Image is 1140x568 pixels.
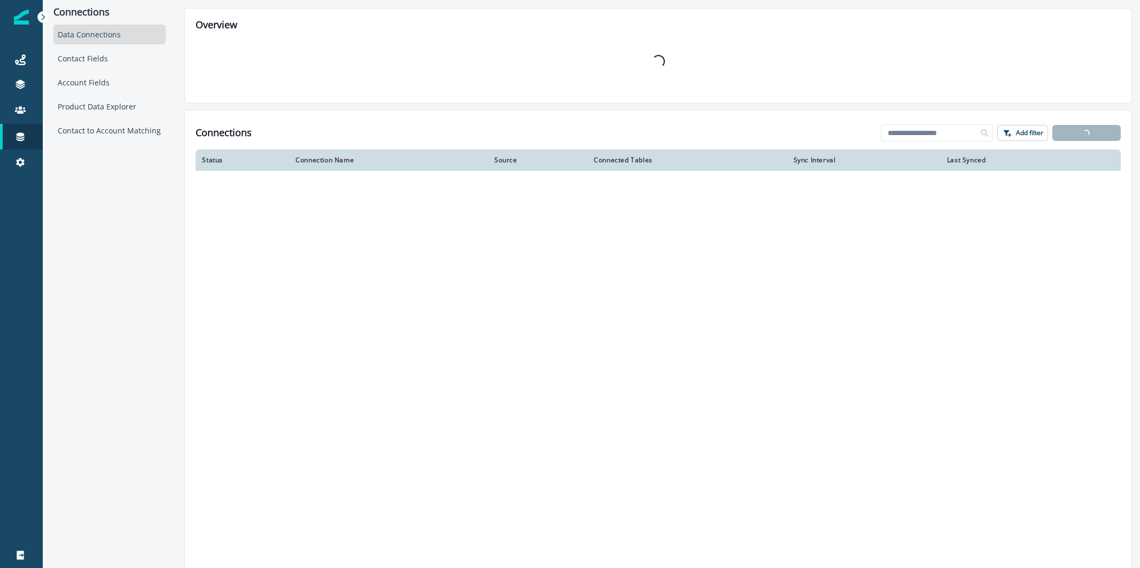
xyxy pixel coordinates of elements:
h2: Overview [196,19,1121,31]
p: Connections [53,6,166,18]
div: Connection Name [296,156,482,164]
div: Source [494,156,581,164]
button: Add filter [997,125,1048,141]
div: Status [202,156,283,164]
div: Last Synced [947,156,1079,164]
p: Add filter [1016,129,1043,137]
div: Account Fields [53,73,166,92]
div: Contact to Account Matching [53,121,166,140]
div: Contact Fields [53,49,166,68]
h1: Connections [196,127,252,139]
div: Product Data Explorer [53,97,166,116]
div: Sync Interval [794,156,934,164]
div: Connected Tables [594,156,780,164]
img: Inflection [14,10,29,25]
div: Data Connections [53,25,166,44]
